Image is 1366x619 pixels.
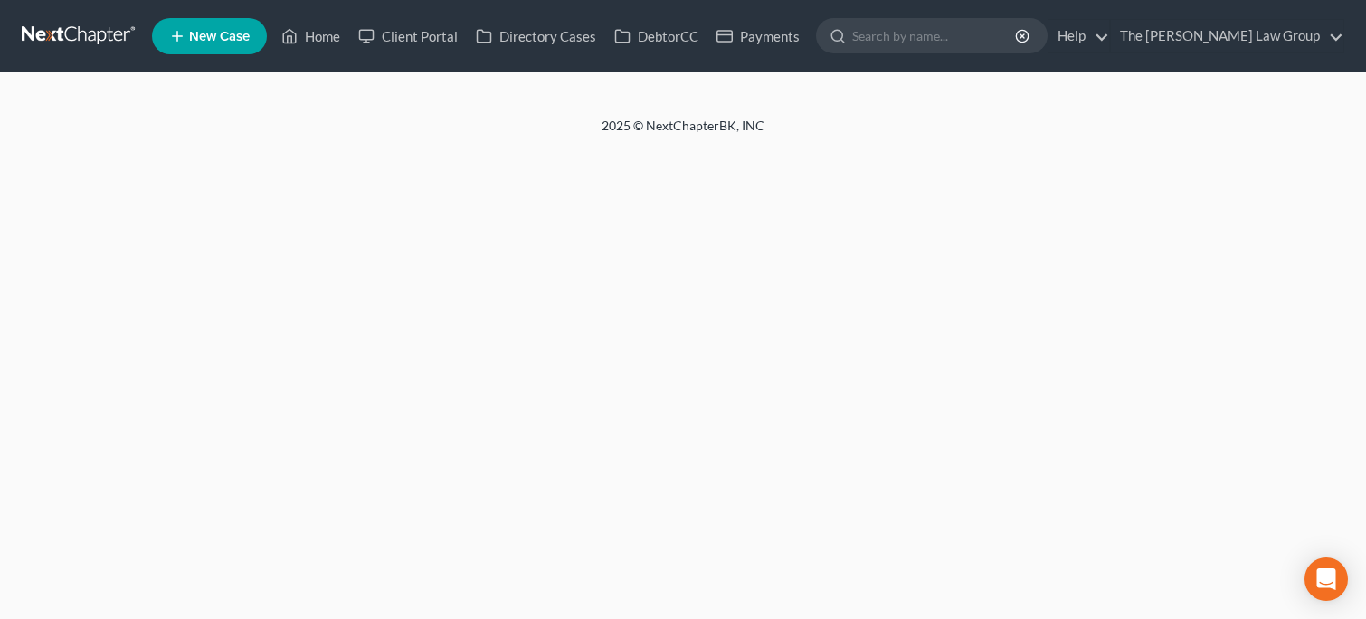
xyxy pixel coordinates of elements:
input: Search by name... [852,19,1018,52]
div: 2025 © NextChapterBK, INC [167,117,1199,149]
a: Directory Cases [467,20,605,52]
a: Payments [707,20,809,52]
a: Home [272,20,349,52]
span: New Case [189,30,250,43]
a: The [PERSON_NAME] Law Group [1111,20,1343,52]
a: Help [1048,20,1109,52]
a: DebtorCC [605,20,707,52]
a: Client Portal [349,20,467,52]
div: Open Intercom Messenger [1304,557,1348,601]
